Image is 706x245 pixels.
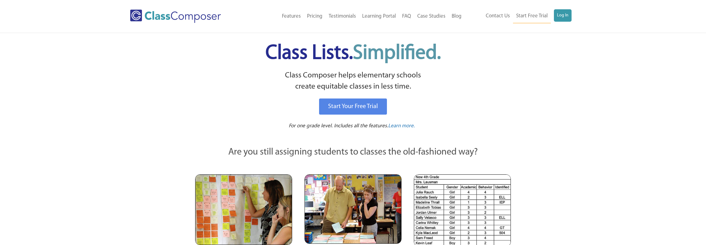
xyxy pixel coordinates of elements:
a: Features [279,10,304,23]
a: Blog [449,10,465,23]
a: Pricing [304,10,326,23]
a: Testimonials [326,10,359,23]
nav: Header Menu [465,9,572,23]
a: FAQ [399,10,414,23]
a: Learn more. [388,122,415,130]
p: Class Composer helps elementary schools create equitable classes in less time. [194,70,512,93]
span: Simplified. [353,43,441,63]
a: Contact Us [483,9,513,23]
a: Start Free Trial [513,9,551,23]
span: For one grade level. Includes all the features. [289,123,388,129]
a: Case Studies [414,10,449,23]
a: Learning Portal [359,10,399,23]
nav: Header Menu [246,10,465,23]
span: Learn more. [388,123,415,129]
span: Class Lists. [265,43,441,63]
a: Log In [554,9,572,22]
img: Class Composer [130,10,221,23]
img: Teachers Looking at Sticky Notes [195,174,292,245]
img: Blue and Pink Paper Cards [305,174,401,243]
p: Are you still assigning students to classes the old-fashioned way? [195,146,511,159]
a: Start Your Free Trial [319,98,387,115]
span: Start Your Free Trial [328,103,378,110]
